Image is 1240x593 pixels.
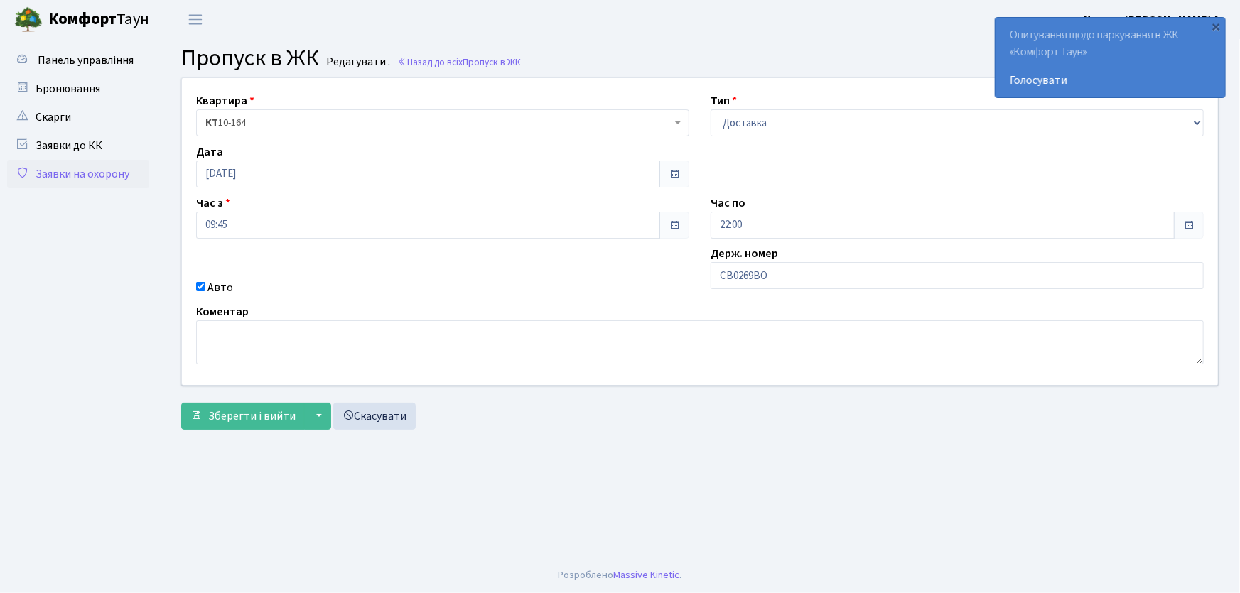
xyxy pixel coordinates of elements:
span: Пропуск в ЖК [181,42,319,75]
img: logo.png [14,6,43,34]
button: Зберегти і вийти [181,403,305,430]
input: AA0001AA [711,262,1204,289]
div: Розроблено . [559,567,682,583]
label: Авто [207,279,233,296]
a: Голосувати [1010,72,1211,89]
label: Коментар [196,303,249,320]
span: <b>КТ</b>&nbsp;&nbsp;&nbsp;&nbsp;10-164 [205,116,672,130]
span: Пропуск в ЖК [463,55,521,69]
span: Таун [48,8,149,32]
label: Час з [196,195,230,212]
a: Скасувати [333,403,416,430]
label: Квартира [196,92,254,109]
span: Зберегти і вийти [208,408,296,424]
button: Переключити навігацію [178,8,213,31]
a: Бронювання [7,75,149,103]
a: Заявки до КК [7,131,149,160]
div: × [1209,19,1224,33]
label: Дата [196,143,223,161]
a: Панель управління [7,46,149,75]
a: Скарги [7,103,149,131]
b: Комфорт [48,8,117,31]
small: Редагувати . [323,55,390,69]
label: Час по [711,195,745,212]
label: Тип [711,92,737,109]
div: Опитування щодо паркування в ЖК «Комфорт Таун» [996,18,1225,97]
span: Панель управління [38,53,134,68]
a: Заявки на охорону [7,160,149,188]
b: Цитрус [PERSON_NAME] А. [1084,12,1223,28]
span: <b>КТ</b>&nbsp;&nbsp;&nbsp;&nbsp;10-164 [196,109,689,136]
b: КТ [205,116,218,130]
a: Цитрус [PERSON_NAME] А. [1084,11,1223,28]
label: Держ. номер [711,245,778,262]
a: Massive Kinetic [614,567,680,582]
a: Назад до всіхПропуск в ЖК [397,55,521,69]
